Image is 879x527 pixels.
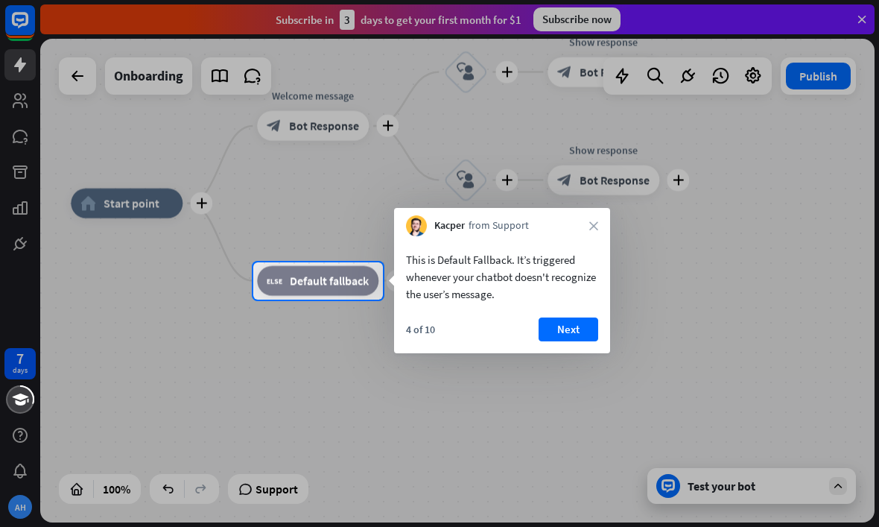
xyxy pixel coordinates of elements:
span: Default fallback [290,274,369,288]
span: from Support [469,218,529,233]
button: Open LiveChat chat widget [12,6,57,51]
div: 4 of 10 [406,323,435,336]
div: This is Default Fallback. It’s triggered whenever your chatbot doesn't recognize the user’s message. [406,251,598,303]
span: Kacper [434,218,465,233]
button: Next [539,318,598,341]
i: close [589,221,598,230]
i: block_fallback [267,274,282,288]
